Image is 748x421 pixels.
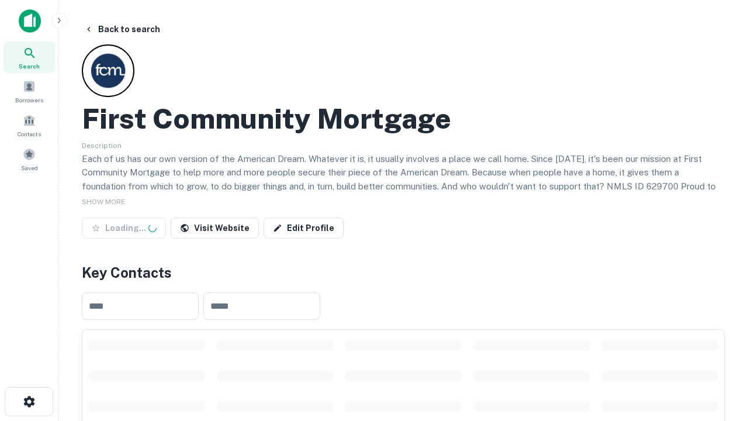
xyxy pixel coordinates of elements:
span: SHOW MORE [82,198,125,206]
span: Borrowers [15,95,43,105]
a: Edit Profile [264,218,344,239]
h4: Key Contacts [82,262,725,283]
a: Search [4,42,55,73]
h2: First Community Mortgage [82,102,451,136]
p: Each of us has our own version of the American Dream. Whatever it is, it usually involves a place... [82,152,725,207]
img: capitalize-icon.png [19,9,41,33]
span: Saved [21,163,38,172]
span: Search [19,61,40,71]
button: Back to search [79,19,165,40]
iframe: Chat Widget [690,290,748,346]
span: Contacts [18,129,41,139]
a: Visit Website [171,218,259,239]
a: Saved [4,143,55,175]
a: Borrowers [4,75,55,107]
a: Contacts [4,109,55,141]
span: Description [82,142,122,150]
